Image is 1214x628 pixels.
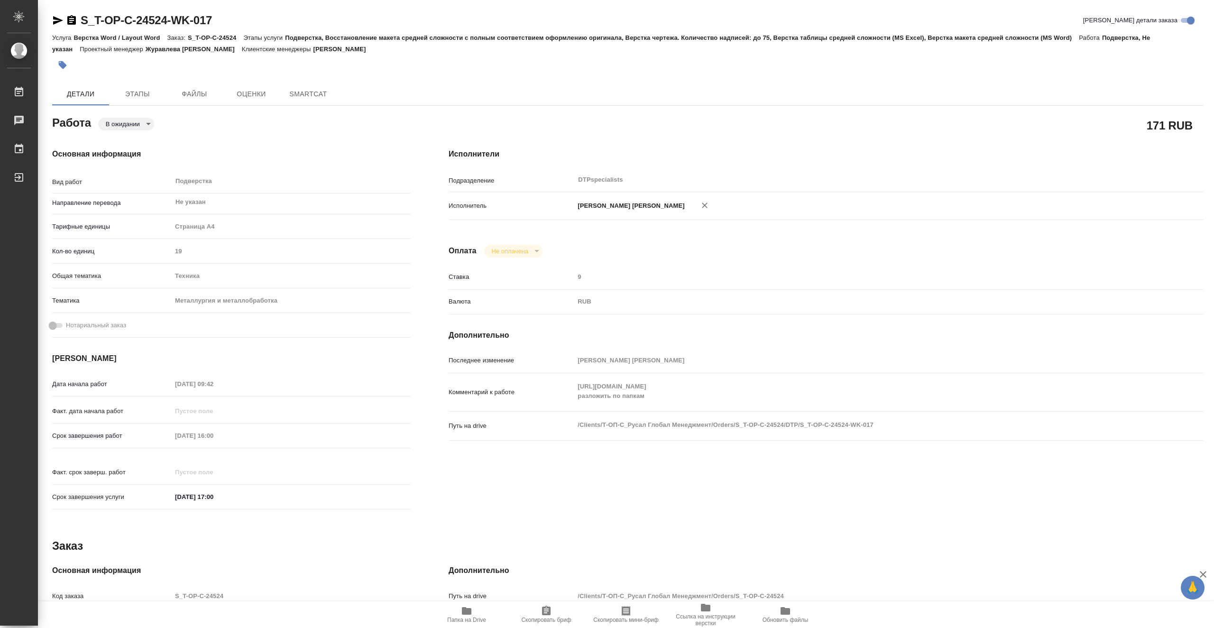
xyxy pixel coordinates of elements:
span: Скопировать бриф [521,617,571,623]
p: Тематика [52,296,172,305]
button: Скопировать бриф [506,601,586,628]
p: Кол-во единиц [52,247,172,256]
p: Общая тематика [52,271,172,281]
button: В ожидании [103,120,143,128]
p: Верстка Word / Layout Word [74,34,167,41]
button: Папка на Drive [427,601,506,628]
button: Скопировать ссылку [66,15,77,26]
p: Работа [1079,34,1102,41]
span: Ссылка на инструкции верстки [671,613,740,627]
p: Путь на drive [449,421,574,431]
h2: Заказ [52,538,83,554]
span: Нотариальный заказ [66,321,126,330]
p: Услуга [52,34,74,41]
span: [PERSON_NAME] детали заказа [1083,16,1177,25]
p: [PERSON_NAME] [313,46,373,53]
p: Комментарий к работе [449,388,574,397]
span: Файлы [172,88,217,100]
span: Этапы [115,88,160,100]
div: Металлургия и металлобработка [172,293,411,309]
span: Обновить файлы [763,617,809,623]
div: В ожидании [98,118,154,130]
input: Пустое поле [172,244,411,258]
p: Срок завершения работ [52,431,172,441]
p: Код заказа [52,591,172,601]
p: Проектный менеджер [80,46,145,53]
input: Пустое поле [574,270,1140,284]
p: Исполнитель [449,201,574,211]
input: Пустое поле [574,353,1140,367]
input: Пустое поле [172,589,411,603]
p: [PERSON_NAME] [PERSON_NAME] [574,201,685,211]
span: Скопировать мини-бриф [593,617,658,623]
span: Оценки [229,88,274,100]
button: Удалить исполнителя [694,195,715,216]
p: Направление перевода [52,198,172,208]
p: Этапы услуги [243,34,285,41]
div: Техника [172,268,411,284]
a: S_T-OP-C-24524-WK-017 [81,14,212,27]
button: Ссылка на инструкции верстки [666,601,745,628]
p: Факт. срок заверш. работ [52,468,172,477]
p: Последнее изменение [449,356,574,365]
span: SmartCat [285,88,331,100]
button: Не оплачена [489,247,531,255]
textarea: [URL][DOMAIN_NAME] разложить по папкам [574,379,1140,404]
input: Пустое поле [172,465,255,479]
textarea: /Clients/Т-ОП-С_Русал Глобал Менеджмент/Orders/S_T-OP-C-24524/DTP/S_T-OP-C-24524-WK-017 [574,417,1140,433]
p: Клиентские менеджеры [242,46,313,53]
h4: Исполнители [449,148,1204,160]
input: Пустое поле [574,589,1140,603]
button: Добавить тэг [52,55,73,75]
span: Папка на Drive [447,617,486,623]
h2: Работа [52,113,91,130]
input: ✎ Введи что-нибудь [172,490,255,504]
button: Скопировать мини-бриф [586,601,666,628]
div: RUB [574,294,1140,310]
p: Вид работ [52,177,172,187]
p: Факт. дата начала работ [52,406,172,416]
input: Пустое поле [172,404,255,418]
p: Дата начала работ [52,379,172,389]
p: Заказ: [167,34,188,41]
p: Срок завершения услуги [52,492,172,502]
h4: Дополнительно [449,330,1204,341]
h4: Основная информация [52,148,411,160]
div: Страница А4 [172,219,411,235]
h4: Оплата [449,245,477,257]
h4: Дополнительно [449,565,1204,576]
h4: Основная информация [52,565,411,576]
input: Пустое поле [172,429,255,443]
p: Подразделение [449,176,574,185]
p: Подверстка, Восстановление макета средней сложности с полным соответствием оформлению оригинала, ... [285,34,1079,41]
span: Детали [58,88,103,100]
p: Валюта [449,297,574,306]
div: В ожидании [484,245,543,258]
p: Тарифные единицы [52,222,172,231]
button: Скопировать ссылку для ЯМессенджера [52,15,64,26]
span: 🙏 [1185,578,1201,598]
p: Ставка [449,272,574,282]
h4: [PERSON_NAME] [52,353,411,364]
p: Журавлева [PERSON_NAME] [146,46,242,53]
p: Путь на drive [449,591,574,601]
p: S_T-OP-C-24524 [188,34,243,41]
input: Пустое поле [172,377,255,391]
button: Обновить файлы [745,601,825,628]
h2: 171 RUB [1147,117,1193,133]
button: 🙏 [1181,576,1205,600]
